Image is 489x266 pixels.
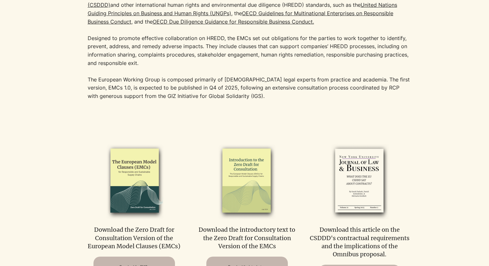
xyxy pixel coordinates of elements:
a: OECD Guidelines for Multinational Enterprises on Responsible Business Conduct [88,10,393,25]
p: Download this article on the CSDDD's contractual requirements and the implications of the Omnibus... [309,226,411,258]
img: emcs_zero_draft_intro_2024_edited.png [202,143,291,219]
p: Download the Zero Draft for Consultation Version of the European Model Clauses (EMCs) [83,226,185,250]
p: The European Working Group is composed primarily of [DEMOGRAPHIC_DATA] legal experts from practic... [88,76,411,101]
a: OECD Due Diligence Guidance for Responsible Business Conduct. [153,18,314,25]
img: EMCs-zero-draft-2024_edited.png [90,143,179,219]
p: Download the introductory text to the Zero Draft for Consultation Version of the EMCs [196,226,298,250]
img: RCP Toolkit Cover Mockups 1 (6)_edited.png [315,143,404,219]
